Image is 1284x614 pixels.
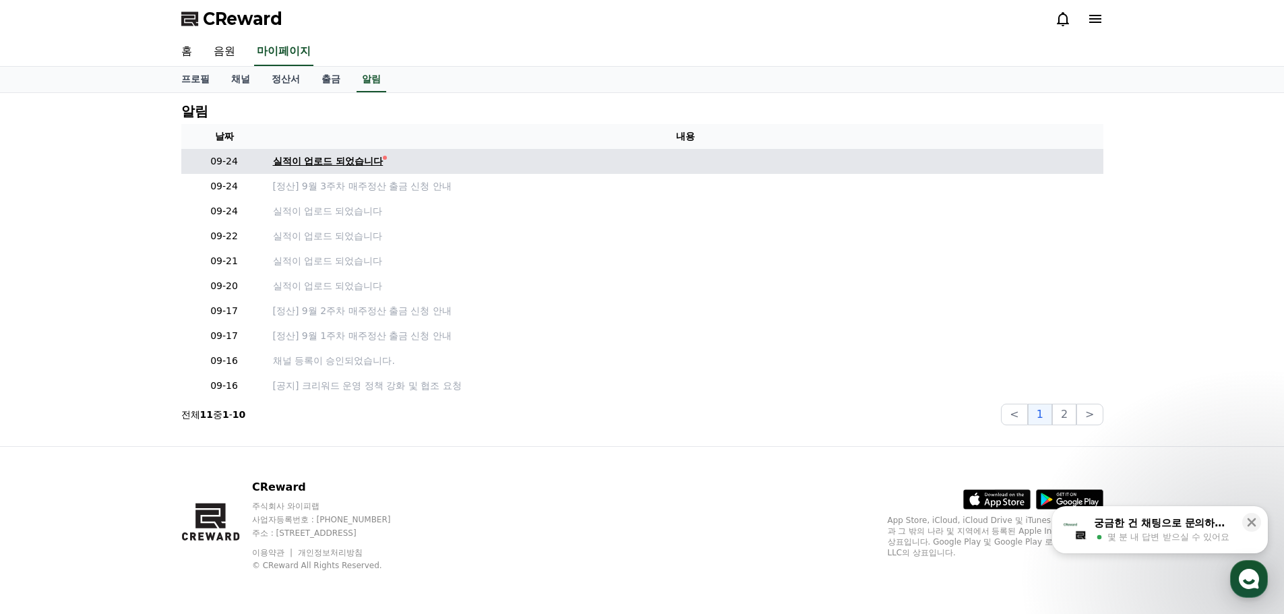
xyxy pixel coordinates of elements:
[222,409,229,420] strong: 1
[252,501,417,512] p: 주식회사 와이피랩
[298,548,363,557] a: 개인정보처리방침
[311,67,351,92] a: 출금
[203,8,282,30] span: CReward
[268,124,1103,149] th: 내용
[174,427,259,461] a: 설정
[273,304,1098,318] a: [정산] 9월 2주차 매주정산 출금 신청 안내
[357,67,386,92] a: 알림
[200,409,213,420] strong: 11
[187,329,262,343] p: 09-17
[187,304,262,318] p: 09-17
[273,379,1098,393] a: [공지] 크리워드 운영 정책 강화 및 협조 요청
[208,448,224,458] span: 설정
[273,254,1098,268] a: 실적이 업로드 되었습니다
[203,38,246,66] a: 음원
[220,67,261,92] a: 채널
[252,560,417,571] p: © CReward All Rights Reserved.
[187,354,262,368] p: 09-16
[273,229,1098,243] a: 실적이 업로드 되었습니다
[42,448,51,458] span: 홈
[252,548,295,557] a: 이용약관
[252,479,417,495] p: CReward
[252,528,417,539] p: 주소 : [STREET_ADDRESS]
[273,154,384,168] div: 실적이 업로드 되었습니다
[187,229,262,243] p: 09-22
[273,354,1098,368] p: 채널 등록이 승인되었습니다.
[187,154,262,168] p: 09-24
[273,154,1098,168] a: 실적이 업로드 되었습니다
[187,279,262,293] p: 09-20
[4,427,89,461] a: 홈
[1001,404,1027,425] button: <
[273,179,1098,193] a: [정산] 9월 3주차 매주정산 출금 신청 안내
[273,279,1098,293] a: 실적이 업로드 되었습니다
[187,254,262,268] p: 09-21
[888,515,1103,558] p: App Store, iCloud, iCloud Drive 및 iTunes Store는 미국과 그 밖의 나라 및 지역에서 등록된 Apple Inc.의 서비스 상표입니다. Goo...
[187,204,262,218] p: 09-24
[1076,404,1103,425] button: >
[233,409,245,420] strong: 10
[1028,404,1052,425] button: 1
[261,67,311,92] a: 정산서
[181,104,208,119] h4: 알림
[273,204,1098,218] a: 실적이 업로드 되었습니다
[1052,404,1076,425] button: 2
[171,67,220,92] a: 프로필
[181,408,246,421] p: 전체 중 -
[187,379,262,393] p: 09-16
[181,124,268,149] th: 날짜
[181,8,282,30] a: CReward
[254,38,313,66] a: 마이페이지
[89,427,174,461] a: 대화
[273,329,1098,343] a: [정산] 9월 1주차 매주정산 출금 신청 안내
[171,38,203,66] a: 홈
[187,179,262,193] p: 09-24
[252,514,417,525] p: 사업자등록번호 : [PHONE_NUMBER]
[123,448,140,459] span: 대화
